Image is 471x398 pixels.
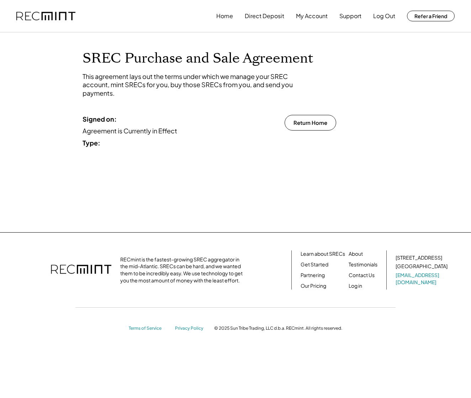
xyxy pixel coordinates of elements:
button: Home [216,9,233,23]
button: Log Out [373,9,395,23]
a: Partnering [301,272,325,279]
a: Log in [349,282,362,290]
button: Support [339,9,361,23]
a: Our Pricing [301,282,326,290]
div: [STREET_ADDRESS] [396,254,442,261]
div: RECmint is the fastest-growing SREC aggregator in the mid-Atlantic. SRECs can be hard, and we wan... [120,256,247,284]
h1: SREC Purchase and Sale Agreement [83,50,388,67]
a: Get Started [301,261,328,268]
div: [GEOGRAPHIC_DATA] [396,263,448,270]
a: Testimonials [349,261,377,268]
a: Contact Us [349,272,375,279]
a: Learn about SRECs [301,250,345,258]
img: recmint-logotype%403x.png [51,258,111,282]
strong: Type: [83,139,100,147]
strong: Signed on: [83,115,117,123]
a: Terms of Service [129,325,168,331]
button: My Account [296,9,328,23]
img: recmint-logotype%403x.png [16,12,75,21]
div: This agreement lays out the terms under which we manage your SREC account, mint SRECs for you, bu... [83,72,296,97]
a: [EMAIL_ADDRESS][DOMAIN_NAME] [396,272,449,286]
a: Privacy Policy [175,325,207,331]
button: Return Home [285,115,336,131]
a: About [349,250,363,258]
button: Direct Deposit [245,9,284,23]
div: Agreement is Currently in Effect [83,127,243,135]
button: Refer a Friend [407,11,455,21]
div: © 2025 Sun Tribe Trading, LLC d.b.a. RECmint. All rights reserved. [214,325,342,331]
